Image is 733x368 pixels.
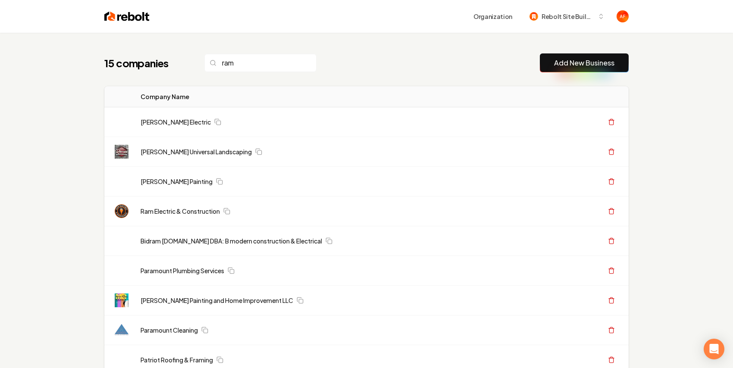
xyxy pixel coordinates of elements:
a: [PERSON_NAME] Universal Landscaping [141,147,252,156]
a: Bidram [DOMAIN_NAME] DBA: B modern construction & Electrical [141,237,322,245]
div: Open Intercom Messenger [704,339,724,359]
img: Paramount Cleaning logo [115,323,128,337]
a: Paramount Cleaning [141,326,198,334]
img: Avan Fahimi [617,10,629,22]
img: Ramos Universal Landscaping logo [115,145,128,159]
a: [PERSON_NAME] Painting and Home Improvement LLC [141,296,293,305]
span: Rebolt Site Builder [542,12,594,21]
input: Search... [204,54,316,72]
img: Rebolt Logo [104,10,150,22]
a: [PERSON_NAME] Painting [141,177,213,186]
button: Add New Business [540,53,629,72]
a: Ram Electric & Construction [141,207,220,215]
a: Add New Business [554,58,614,68]
img: Rebolt Site Builder [529,12,538,21]
h1: 15 companies [104,56,187,70]
th: Company Name [134,86,447,107]
a: [PERSON_NAME] Electric [141,118,211,126]
img: Ram Electric & Construction logo [115,204,128,218]
img: Martin Ramsey Painting and Home Improvement LLC logo [115,293,128,307]
button: Organization [468,9,517,24]
a: Patriot Roofing & Framing [141,356,213,364]
button: Open user button [617,10,629,22]
a: Paramount Plumbing Services [141,266,224,275]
